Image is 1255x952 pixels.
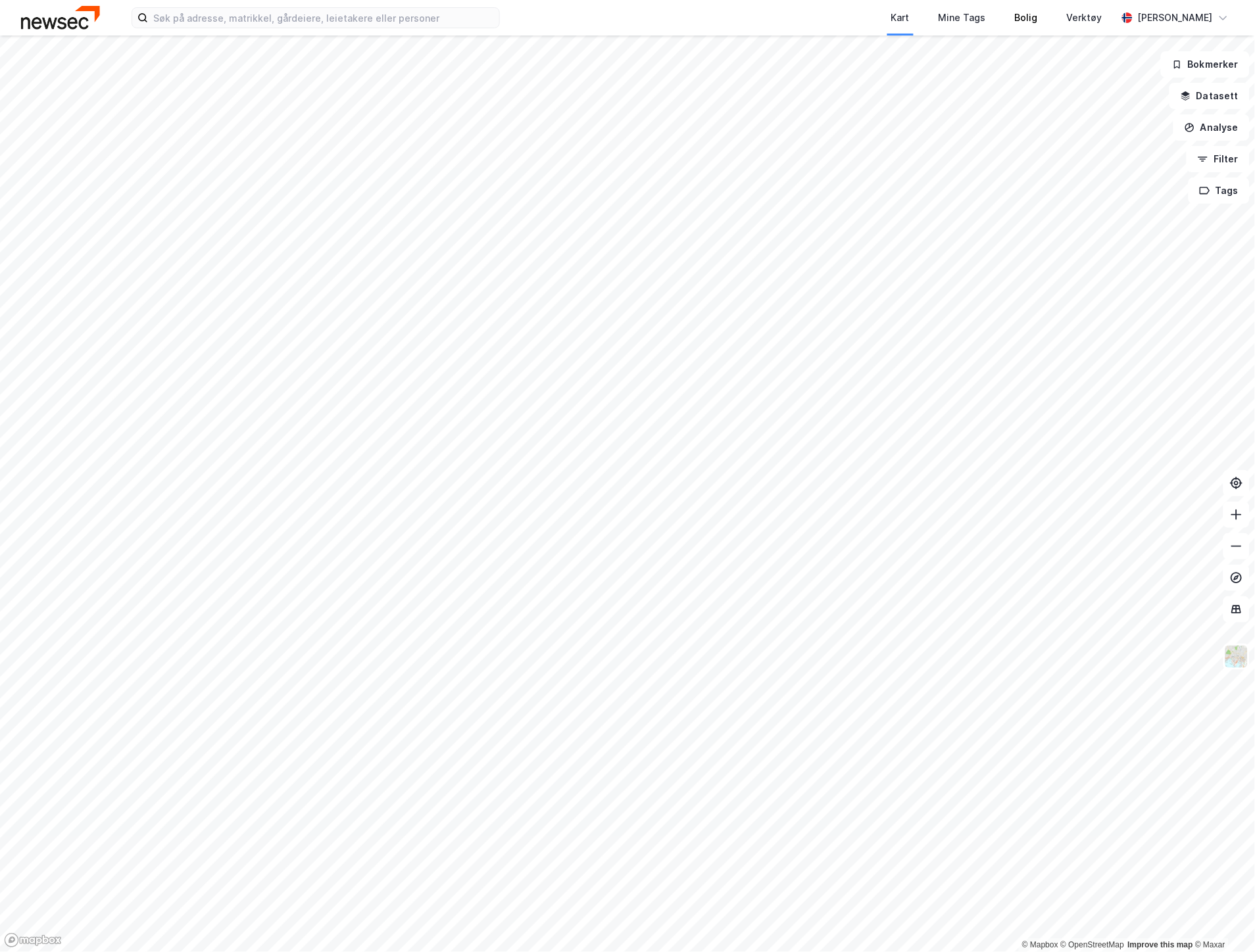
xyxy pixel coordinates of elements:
button: Bokmerker [1161,51,1250,78]
img: newsec-logo.f6e21ccffca1b3a03d2d.png [21,6,100,29]
div: Kontrollprogram for chat [1189,889,1255,952]
button: Filter [1187,146,1250,172]
button: Analyse [1173,114,1250,141]
button: Tags [1189,178,1250,204]
img: Z [1224,644,1249,669]
a: Mapbox [1022,941,1058,950]
a: Mapbox homepage [4,933,62,948]
a: Improve this map [1128,941,1193,950]
div: Verktøy [1067,10,1102,26]
iframe: Chat Widget [1189,889,1255,952]
a: OpenStreetMap [1061,941,1125,950]
div: Kart [891,10,910,26]
button: Datasett [1169,83,1250,109]
div: [PERSON_NAME] [1138,10,1213,26]
input: Søk på adresse, matrikkel, gårdeiere, leietakere eller personer [148,8,499,28]
div: Mine Tags [939,10,986,26]
div: Bolig [1015,10,1038,26]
